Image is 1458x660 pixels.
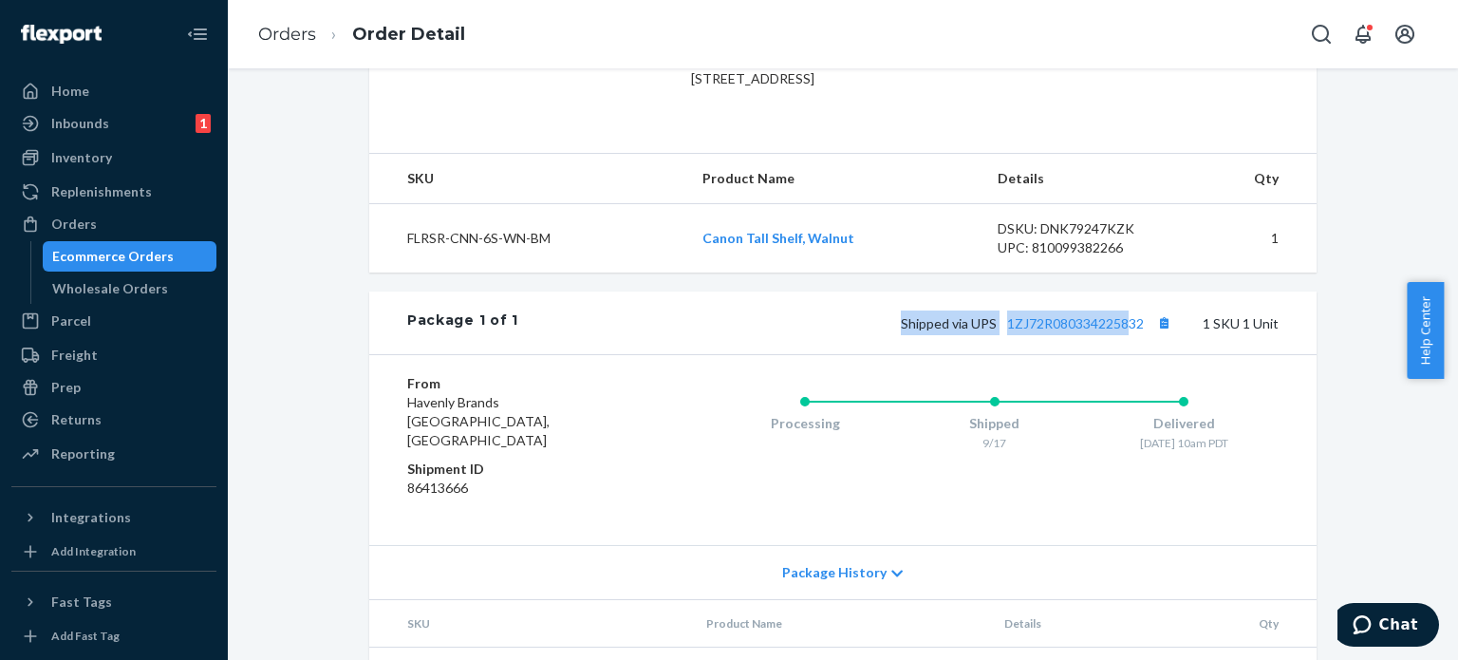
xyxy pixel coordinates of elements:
[51,628,120,644] div: Add Fast Tag
[900,414,1090,433] div: Shipped
[11,76,216,106] a: Home
[51,444,115,463] div: Reporting
[11,625,216,648] a: Add Fast Tag
[1344,15,1382,53] button: Open notifications
[178,15,216,53] button: Close Navigation
[1337,603,1439,651] iframe: Opens a widget where you can chat to one of our agents
[52,279,168,298] div: Wholesale Orders
[11,372,216,403] a: Prep
[11,587,216,617] button: Fast Tags
[1190,154,1317,204] th: Qty
[369,600,691,648] th: SKU
[407,374,634,393] dt: From
[1089,435,1279,451] div: [DATE] 10am PDT
[1151,311,1176,335] button: Copy tracking number
[11,108,216,139] a: Inbounds1
[51,508,131,527] div: Integrations
[51,543,136,559] div: Add Integration
[691,600,989,648] th: Product Name
[51,311,91,330] div: Parcel
[51,114,109,133] div: Inbounds
[1386,15,1424,53] button: Open account menu
[11,209,216,239] a: Orders
[982,154,1191,204] th: Details
[369,204,687,273] td: FLRSR-CNN-6S-WN-BM
[702,230,854,246] a: Canon Tall Shelf, Walnut
[11,439,216,469] a: Reporting
[901,315,1176,331] span: Shipped via UPS
[1089,414,1279,433] div: Delivered
[782,563,887,582] span: Package History
[687,154,982,204] th: Product Name
[1407,282,1444,379] button: Help Center
[11,177,216,207] a: Replenishments
[369,154,687,204] th: SKU
[11,540,216,563] a: Add Integration
[1302,15,1340,53] button: Open Search Box
[52,247,174,266] div: Ecommerce Orders
[196,114,211,133] div: 1
[407,311,518,335] div: Package 1 of 1
[989,600,1198,648] th: Details
[11,502,216,533] button: Integrations
[51,410,102,429] div: Returns
[51,215,97,234] div: Orders
[407,394,550,448] span: Havenly Brands [GEOGRAPHIC_DATA], [GEOGRAPHIC_DATA]
[21,25,102,44] img: Flexport logo
[518,311,1279,335] div: 1 SKU 1 Unit
[710,414,900,433] div: Processing
[243,7,480,63] ol: breadcrumbs
[1197,600,1317,648] th: Qty
[1190,204,1317,273] td: 1
[43,273,217,304] a: Wholesale Orders
[43,241,217,272] a: Ecommerce Orders
[258,24,316,45] a: Orders
[51,182,152,201] div: Replenishments
[51,346,98,365] div: Freight
[11,340,216,370] a: Freight
[407,460,634,479] dt: Shipment ID
[51,82,89,101] div: Home
[51,593,112,612] div: Fast Tags
[11,306,216,336] a: Parcel
[1007,315,1144,331] a: 1ZJ72R080334225832
[998,238,1176,257] div: UPC: 810099382266
[11,142,216,173] a: Inventory
[407,479,634,498] dd: 86413666
[998,219,1176,238] div: DSKU: DNK79247KZK
[51,378,81,397] div: Prep
[352,24,465,45] a: Order Detail
[11,405,216,435] a: Returns
[51,148,112,167] div: Inventory
[900,435,1090,451] div: 9/17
